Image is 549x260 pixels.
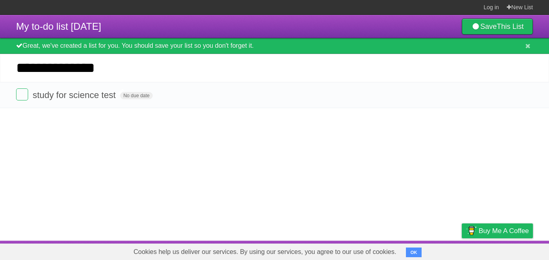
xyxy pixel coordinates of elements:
[33,90,118,100] span: study for science test
[462,223,533,238] a: Buy me a coffee
[482,243,533,258] a: Suggest a feature
[451,243,472,258] a: Privacy
[355,243,372,258] a: About
[424,243,442,258] a: Terms
[16,21,101,32] span: My to-do list [DATE]
[381,243,414,258] a: Developers
[497,23,524,31] b: This List
[479,224,529,238] span: Buy me a coffee
[120,92,153,99] span: No due date
[462,18,533,35] a: SaveThis List
[125,244,404,260] span: Cookies help us deliver our services. By using our services, you agree to our use of cookies.
[16,88,28,100] label: Done
[466,224,477,237] img: Buy me a coffee
[406,248,422,257] button: OK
